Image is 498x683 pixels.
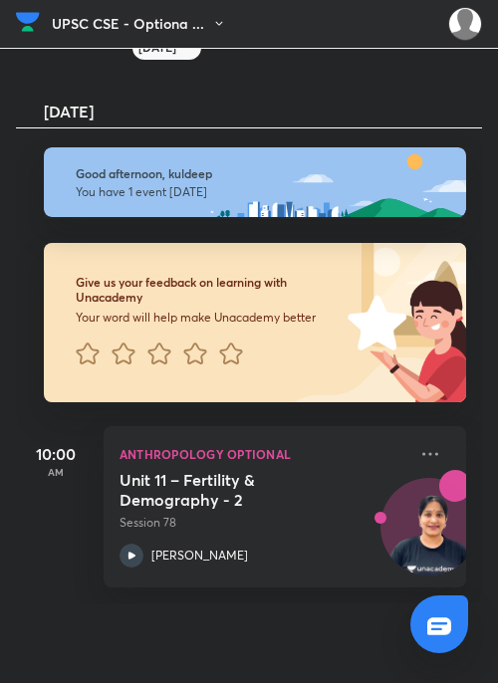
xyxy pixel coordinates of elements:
[52,9,238,39] button: UPSC CSE - Optiona ...
[44,147,466,217] img: afternoon
[120,442,406,466] p: Anthropology Optional
[381,489,477,584] img: Avatar
[16,7,40,37] img: Company Logo
[76,166,434,181] h6: Good afternoon, kuldeep
[16,466,96,478] p: AM
[120,514,406,532] p: Session 78
[44,104,486,119] h4: [DATE]
[76,184,434,200] p: You have 1 event [DATE]
[16,442,96,466] h5: 10:00
[448,7,482,41] img: kuldeep Ahir
[76,310,348,326] p: Your word will help make Unacademy better
[280,243,466,402] img: feedback_image
[151,547,248,565] p: [PERSON_NAME]
[76,275,348,306] h6: Give us your feedback on learning with Unacademy
[120,470,368,510] h5: Unit 11 – Fertility & Demography - 2
[16,7,40,42] a: Company Logo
